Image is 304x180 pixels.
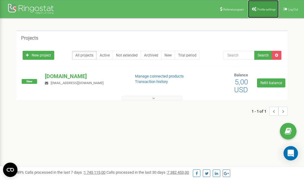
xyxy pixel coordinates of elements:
[252,107,269,116] span: 1 - 1 of 1
[135,79,168,84] a: Transaction history
[252,101,287,122] nav: ...
[167,170,189,175] u: 7 382 453,00
[96,51,113,60] a: Active
[175,51,200,60] a: Trial period
[21,35,38,41] h5: Projects
[72,51,97,60] a: All projects
[288,8,298,11] span: Log Out
[23,51,54,60] a: New project
[22,79,37,84] span: New
[135,74,184,78] a: Manage connected products
[3,163,17,177] button: Open CMP widget
[257,78,285,87] a: Refill balance
[51,81,104,85] span: [EMAIL_ADDRESS][DOMAIN_NAME]
[223,8,244,11] span: Referral program
[141,51,161,60] a: Archived
[106,170,189,175] span: Calls processed in the last 30 days :
[224,51,255,60] input: Search
[113,51,141,60] a: Not extended
[257,8,276,11] span: Profile settings
[234,78,248,94] span: 5,00 USD
[161,51,175,60] a: New
[284,146,298,160] div: Open Intercom Messenger
[254,51,272,60] button: Search
[45,72,125,80] p: [DOMAIN_NAME]
[84,170,105,175] u: 1 745 115,00
[25,170,105,175] span: Calls processed in the last 7 days :
[234,73,248,77] span: Balance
